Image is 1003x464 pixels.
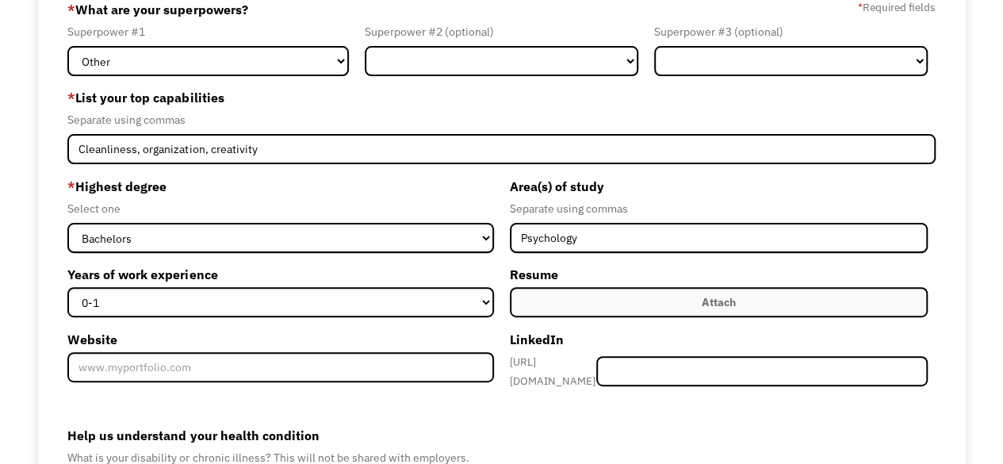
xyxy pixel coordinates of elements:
[67,22,349,41] div: Superpower #1
[654,22,928,41] div: Superpower #3 (optional)
[67,134,935,164] input: Videography, photography, accounting
[510,199,928,218] div: Separate using commas
[510,287,928,317] label: Attach
[67,352,493,382] input: www.myportfolio.com
[67,199,493,218] div: Select one
[510,327,928,352] label: LinkedIn
[510,223,928,253] input: Anthropology, Education
[67,85,935,110] label: List your top capabilities
[67,174,493,199] label: Highest degree
[67,327,493,352] label: Website
[67,110,935,129] div: Separate using commas
[67,262,493,287] label: Years of work experience
[702,293,736,312] div: Attach
[510,352,597,390] div: [URL][DOMAIN_NAME]
[365,22,638,41] div: Superpower #2 (optional)
[510,262,928,287] label: Resume
[67,423,935,448] label: Help us understand your health condition
[510,174,928,199] label: Area(s) of study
